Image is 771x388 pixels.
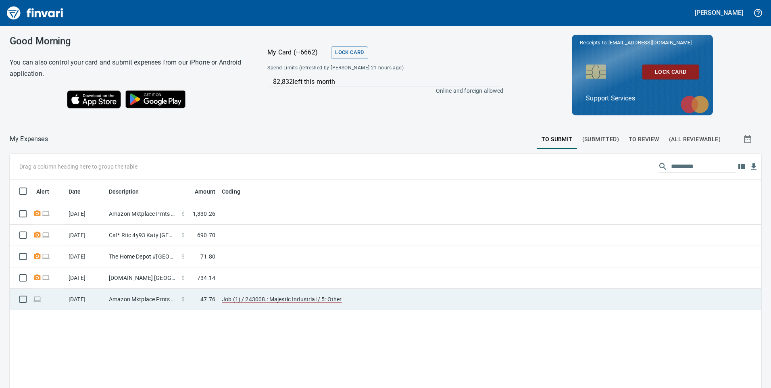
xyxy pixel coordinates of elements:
[184,187,215,196] span: Amount
[542,134,573,144] span: To Submit
[19,163,138,171] p: Drag a column heading here to group the table
[10,134,48,144] nav: breadcrumb
[109,187,150,196] span: Description
[33,296,42,302] span: Online transaction
[33,275,42,280] span: Receipt Required
[65,246,106,267] td: [DATE]
[695,8,743,17] h5: [PERSON_NAME]
[121,86,190,113] img: Get it on Google Play
[106,289,178,310] td: Amazon Mktplace Pmts [DOMAIN_NAME][URL] WA
[222,187,251,196] span: Coding
[267,64,452,72] span: Spend Limits (refreshed by [PERSON_NAME] 21 hours ago)
[33,232,42,238] span: Receipt Required
[106,225,178,246] td: Csf* Rtic 4y93 Katy [GEOGRAPHIC_DATA]
[200,295,215,303] span: 47.76
[197,274,215,282] span: 734.14
[649,67,692,77] span: Lock Card
[736,161,748,173] button: Choose columns to display
[331,46,368,59] button: Lock Card
[69,187,81,196] span: Date
[65,203,106,225] td: [DATE]
[181,210,185,218] span: $
[629,134,659,144] span: To Review
[219,289,420,310] td: Job (1) / 243008.: Majestic Industrial / 5: Other
[200,252,215,261] span: 71.80
[267,48,328,57] p: My Card (···6662)
[193,210,215,218] span: 1,330.26
[669,134,721,144] span: (All Reviewable)
[10,35,247,47] h3: Good Morning
[65,289,106,310] td: [DATE]
[33,254,42,259] span: Receipt Required
[42,211,50,216] span: Online transaction
[273,77,499,87] p: $2,832 left this month
[181,274,185,282] span: $
[608,39,692,46] span: [EMAIL_ADDRESS][DOMAIN_NAME]
[42,232,50,238] span: Online transaction
[67,90,121,108] img: Download on the App Store
[181,252,185,261] span: $
[5,3,65,23] img: Finvari
[748,161,760,173] button: Download Table
[586,94,699,103] p: Support Services
[195,187,215,196] span: Amount
[693,6,745,19] button: [PERSON_NAME]
[580,39,705,47] p: Receipts to:
[10,57,247,79] h6: You can also control your card and submit expenses from our iPhone or Android application.
[335,48,364,57] span: Lock Card
[106,267,178,289] td: [DOMAIN_NAME] [GEOGRAPHIC_DATA]
[181,231,185,239] span: $
[42,275,50,280] span: Online transaction
[197,231,215,239] span: 690.70
[65,267,106,289] td: [DATE]
[36,187,49,196] span: Alert
[33,211,42,216] span: Receipt Required
[181,295,185,303] span: $
[106,246,178,267] td: The Home Depot #[GEOGRAPHIC_DATA]
[10,134,48,144] p: My Expenses
[69,187,92,196] span: Date
[677,92,713,117] img: mastercard.svg
[222,187,240,196] span: Coding
[106,203,178,225] td: Amazon Mktplace Pmts [DOMAIN_NAME][URL] WA
[42,254,50,259] span: Online transaction
[261,87,503,95] p: Online and foreign allowed
[582,134,619,144] span: (Submitted)
[109,187,139,196] span: Description
[65,225,106,246] td: [DATE]
[36,187,60,196] span: Alert
[642,65,699,79] button: Lock Card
